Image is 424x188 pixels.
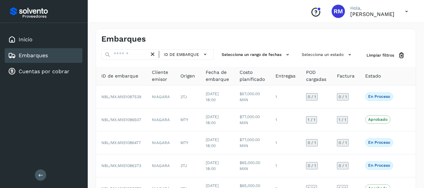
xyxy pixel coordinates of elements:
[270,86,301,108] td: 1
[19,68,69,75] a: Cuentas por cobrar
[368,140,390,145] p: En proceso
[19,36,33,43] a: Inicio
[101,140,141,145] span: NBL/MX.MX51086477
[147,108,175,131] td: NIAGARA
[337,73,355,80] span: Factura
[308,95,316,99] span: 0 / 1
[350,11,394,17] p: RICARDO MONTEMAYOR
[147,154,175,177] td: NIAGARA
[365,73,381,80] span: Estado
[206,160,219,171] span: [DATE] 18:00
[299,49,356,60] button: Selecciona un estado
[175,154,200,177] td: 3TJ
[101,163,141,168] span: NBL/MX.MX51086373
[270,131,301,154] td: 1
[339,164,347,168] span: 0 / 1
[180,73,195,80] span: Origen
[22,14,80,19] p: Proveedores
[206,69,229,83] span: Fecha de embarque
[306,69,326,83] span: POD cargadas
[5,32,82,47] div: Inicio
[339,118,346,122] span: 1 / 1
[270,108,301,131] td: 1
[101,73,138,80] span: ID de embarque
[350,5,394,11] p: Hola,
[234,154,270,177] td: $65,000.00 MXN
[175,108,200,131] td: MTY
[308,141,316,145] span: 0 / 1
[275,73,295,80] span: Entregas
[308,118,315,122] span: 1 / 1
[206,114,219,125] span: [DATE] 18:00
[162,50,211,59] button: ID de embarque
[19,52,48,59] a: Embarques
[234,131,270,154] td: $77,000.00 MXN
[361,49,410,62] button: Limpiar filtros
[152,69,170,83] span: Cliente emisor
[147,86,175,108] td: NIAGARA
[206,92,219,102] span: [DATE] 18:00
[234,86,270,108] td: $57,000.00 MXN
[5,64,82,79] div: Cuentas por cobrar
[101,34,146,44] h4: Embarques
[101,94,141,99] span: NBL/MX.MX51087539
[368,117,387,122] p: Aprobado
[175,86,200,108] td: 3TJ
[175,131,200,154] td: MTY
[5,48,82,63] div: Embarques
[339,141,347,145] span: 0 / 1
[147,131,175,154] td: NIAGARA
[164,52,199,58] span: ID de embarque
[240,69,265,83] span: Costo planificado
[339,95,347,99] span: 0 / 1
[308,164,316,168] span: 0 / 1
[367,52,394,58] span: Limpiar filtros
[234,108,270,131] td: $77,000.00 MXN
[368,94,390,99] p: En proceso
[206,137,219,148] span: [DATE] 18:00
[270,154,301,177] td: 1
[101,117,141,122] span: NBL/MX.MX51086507
[368,163,390,168] p: En proceso
[219,49,294,60] button: Selecciona un rango de fechas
